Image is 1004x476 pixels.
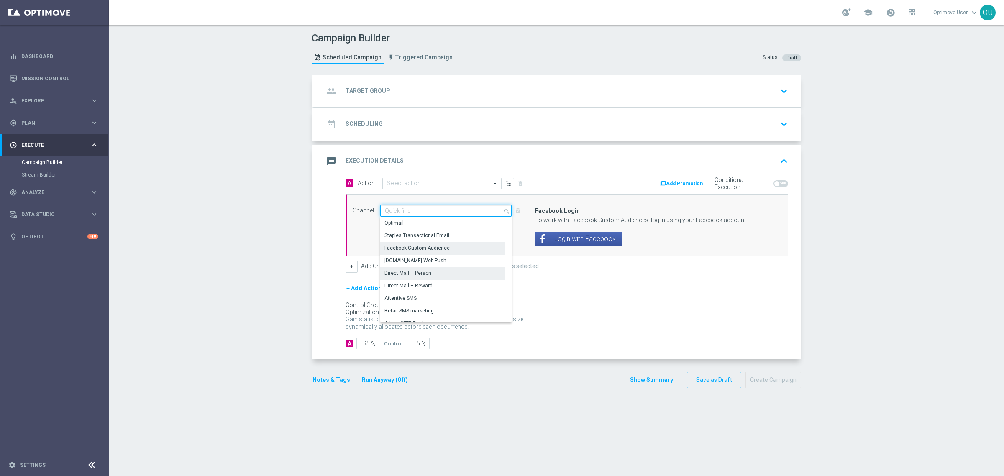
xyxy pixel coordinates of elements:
div: Optibot [10,225,98,248]
h1: Campaign Builder [312,32,457,44]
button: Data Studio keyboard_arrow_right [9,211,99,218]
span: Plan [21,120,90,125]
label: Channel [353,207,374,214]
a: Optimove Userkeyboard_arrow_down [932,6,980,19]
a: Dashboard [21,45,98,67]
span: Data Studio [21,212,90,217]
i: date_range [324,117,339,132]
i: keyboard_arrow_right [90,119,98,127]
div: message Execution Details keyboard_arrow_up [324,153,791,169]
a: Settings [20,463,46,468]
button: track_changes Analyze keyboard_arrow_right [9,189,99,196]
button: equalizer Dashboard [9,53,99,60]
div: +10 [87,234,98,239]
label: Action [358,180,375,187]
i: message [324,154,339,169]
div: Control [384,340,402,347]
i: search [503,206,511,215]
a: Optibot [21,225,87,248]
div: Press SPACE to select this row. [380,267,505,280]
h2: Execution Details [346,157,404,165]
a: Mission Control [21,67,98,90]
button: gps_fixed Plan keyboard_arrow_right [9,120,99,126]
button: keyboard_arrow_up [777,153,791,169]
a: Triggered Campaign [386,51,455,64]
button: Save as Draft [687,372,741,388]
i: keyboard_arrow_down [778,85,790,97]
div: A [346,340,353,347]
div: Press SPACE to select this row. [380,230,505,242]
div: Data Studio [10,211,90,218]
i: keyboard_arrow_right [90,188,98,196]
button: play_circle_outline Execute keyboard_arrow_right [9,142,99,148]
span: school [863,8,873,17]
div: Direct Mail – Reward [384,282,433,289]
div: group Target Group keyboard_arrow_down [324,83,791,99]
i: equalizer [10,53,17,60]
input: Quick find [380,205,512,217]
button: Create Campaign [745,372,801,388]
div: Press SPACE to select this row. [380,305,505,317]
div: Retail SMS marketing [384,307,434,315]
button: keyboard_arrow_down [777,116,791,132]
span: Analyze [21,190,90,195]
div: Press SPACE to select this row. [380,217,505,230]
i: keyboard_arrow_down [778,118,790,131]
div: [DOMAIN_NAME] Web Push [384,257,446,264]
span: % [421,340,426,348]
span: keyboard_arrow_down [970,8,979,17]
i: keyboard_arrow_right [90,210,98,218]
div: Facebook Custom Audience [384,244,450,252]
a: Stream Builder [22,171,87,178]
div: Press SPACE to select this row. [380,292,505,305]
div: Control Group Optimization [346,302,416,316]
button: Notes & Tags [312,375,351,385]
div: Execute [10,141,90,149]
label: Add Channel [361,263,394,270]
i: track_changes [10,189,17,196]
button: + [346,261,358,272]
a: Scheduled Campaign [312,51,384,64]
a: Campaign Builder [22,159,87,166]
button: Mission Control [9,75,99,82]
div: Explore [10,97,90,105]
colored-tag: Draft [782,54,801,61]
i: play_circle_outline [10,141,17,149]
button: Login with Facebook [535,232,622,246]
button: Show Summary [630,375,674,385]
button: + Add Action [346,283,382,294]
span: Execute [21,143,90,148]
button: keyboard_arrow_down [777,83,791,99]
button: lightbulb Optibot +10 [9,233,99,240]
button: Add Promotion [659,179,706,188]
div: Press SPACE to select this row. [380,255,505,267]
div: Optimail [384,219,404,227]
div: date_range Scheduling keyboard_arrow_down [324,116,791,132]
i: group [324,84,339,99]
div: To work with Facebook Custom Audiences, log in using your Facebook account: [535,217,778,224]
i: keyboard_arrow_up [778,155,790,167]
i: keyboard_arrow_right [90,141,98,149]
span: % [371,340,376,348]
div: Press SPACE to deselect this row. [380,242,505,255]
button: person_search Explore keyboard_arrow_right [9,97,99,104]
span: Triggered Campaign [395,54,453,61]
div: Staples Transactional Email [384,232,449,239]
div: Direct Mail – Person [384,269,431,277]
h3: Facebook Login [535,207,778,215]
div: Attentive SMS [384,294,417,302]
div: Analyze [10,189,90,196]
button: Run Anyway (Off) [361,375,409,385]
div: OU [980,5,996,20]
div: Plan [10,119,90,127]
label: Conditional Execution [715,177,770,191]
i: settings [8,461,16,469]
